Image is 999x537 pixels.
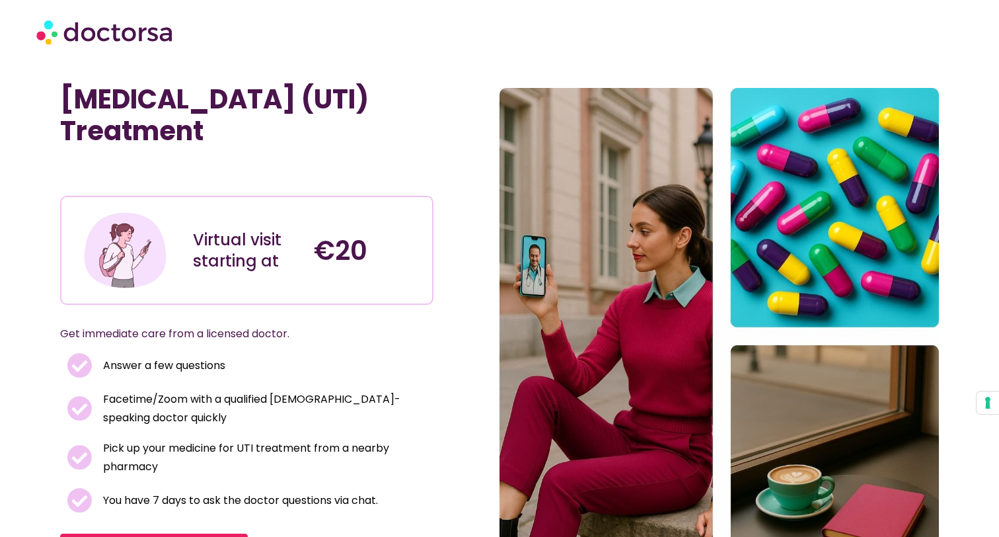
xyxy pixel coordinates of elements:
[60,325,402,343] p: Get immediate care from a licensed doctor.
[82,207,168,294] img: Illustration depicting a young woman in a casual outfit, engaged with her smartphone. She has a p...
[67,167,265,183] iframe: Customer reviews powered by Trustpilot
[193,229,301,272] div: Virtual visit starting at
[977,392,999,414] button: Your consent preferences for tracking technologies
[60,83,434,147] h1: [MEDICAL_DATA] (UTI) Treatment
[100,491,378,510] span: You have 7 days to ask the doctor questions via chat.
[100,439,427,476] span: Pick up your medicine for UTI treatment from a nearby pharmacy
[314,235,422,267] h4: €20
[100,390,427,427] span: Facetime/Zoom with a qualified [DEMOGRAPHIC_DATA]-speaking doctor quickly
[100,356,225,375] span: Answer a few questions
